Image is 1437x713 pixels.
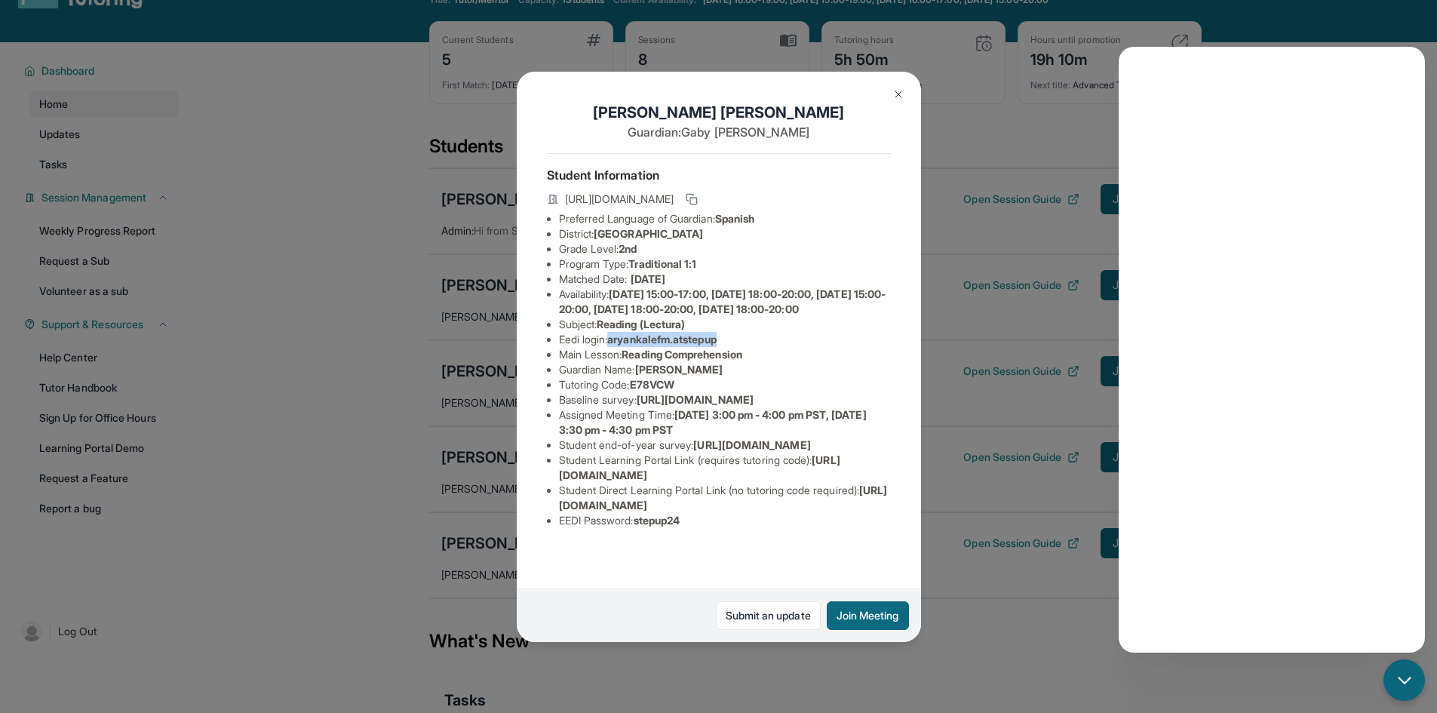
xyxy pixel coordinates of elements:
li: Baseline survey : [559,392,891,407]
li: Grade Level: [559,241,891,257]
span: Reading Comprehension [622,348,742,361]
li: Availability: [559,287,891,317]
span: [PERSON_NAME] [635,363,723,376]
li: Assigned Meeting Time : [559,407,891,438]
li: Eedi login : [559,332,891,347]
img: Close Icon [892,88,904,100]
span: [DATE] 15:00-17:00, [DATE] 18:00-20:00, [DATE] 15:00-20:00, [DATE] 18:00-20:00, [DATE] 18:00-20:00 [559,287,886,315]
span: [GEOGRAPHIC_DATA] [594,227,703,240]
button: Copy link [683,190,701,208]
a: Submit an update [716,601,821,630]
span: Spanish [715,212,755,225]
li: District: [559,226,891,241]
p: Guardian: Gaby [PERSON_NAME] [547,123,891,141]
span: [DATE] 3:00 pm - 4:00 pm PST, [DATE] 3:30 pm - 4:30 pm PST [559,408,867,436]
li: Main Lesson : [559,347,891,362]
span: [URL][DOMAIN_NAME] [565,192,674,207]
li: Student Direct Learning Portal Link (no tutoring code required) : [559,483,891,513]
li: Program Type: [559,257,891,272]
h4: Student Information [547,166,891,184]
li: Student Learning Portal Link (requires tutoring code) : [559,453,891,483]
span: aryankalefm.atstepup [607,333,716,346]
li: Guardian Name : [559,362,891,377]
span: Reading (Lectura) [597,318,685,330]
button: Join Meeting [827,601,909,630]
span: [URL][DOMAIN_NAME] [693,438,810,451]
li: EEDI Password : [559,513,891,528]
h1: [PERSON_NAME] [PERSON_NAME] [547,102,891,123]
li: Preferred Language of Guardian: [559,211,891,226]
li: Subject : [559,317,891,332]
iframe: Chatbot [1119,47,1425,653]
li: Tutoring Code : [559,377,891,392]
span: stepup24 [634,514,680,527]
span: [URL][DOMAIN_NAME] [637,393,754,406]
span: E78VCW [630,378,674,391]
li: Student end-of-year survey : [559,438,891,453]
span: Traditional 1:1 [628,257,696,270]
button: chat-button [1383,659,1425,701]
li: Matched Date: [559,272,891,287]
span: 2nd [619,242,637,255]
span: [DATE] [631,272,665,285]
